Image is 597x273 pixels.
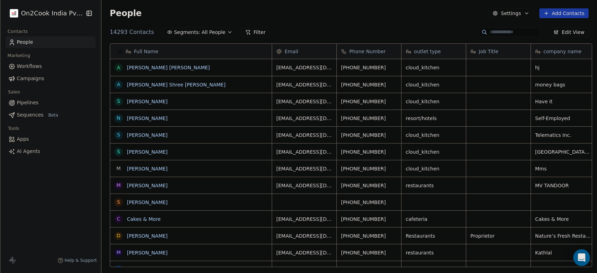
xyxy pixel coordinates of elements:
div: S [117,98,120,105]
span: [EMAIL_ADDRESS][DOMAIN_NAME] [276,98,332,105]
span: cloud_kitchen [406,64,462,71]
span: [PHONE_NUMBER] [341,81,397,88]
div: m [116,266,121,273]
span: hj [535,64,591,71]
span: [PHONE_NUMBER] [341,232,397,239]
span: money bags [535,81,591,88]
span: Help & Support [65,258,97,263]
span: People [110,8,142,19]
span: [PHONE_NUMBER] [341,182,397,189]
span: Nature’s Fresh Restaurant and Café [535,232,591,239]
span: [PHONE_NUMBER] [341,115,397,122]
span: outlet type [414,48,441,55]
span: [EMAIL_ADDRESS][DOMAIN_NAME] [276,165,332,172]
span: Campaigns [17,75,44,82]
span: cloud_kitchen [406,148,462,155]
div: S [117,148,120,155]
span: [EMAIL_ADDRESS][DOMAIN_NAME] [276,182,332,189]
span: People [17,38,33,46]
a: SequencesBeta [6,109,95,121]
span: Proprietor [470,232,526,239]
a: People [6,36,95,48]
span: Beta [46,112,60,119]
span: [PHONE_NUMBER] [341,199,397,206]
span: cloud_kitchen [406,132,462,139]
a: Workflows [6,61,95,72]
a: Help & Support [58,258,97,263]
div: S [117,131,120,139]
a: Campaigns [6,73,95,84]
a: [PERSON_NAME] [127,132,168,138]
span: Phone Number [349,48,386,55]
span: [EMAIL_ADDRESS][DOMAIN_NAME] [276,132,332,139]
span: AI Agents [17,148,40,155]
span: [EMAIL_ADDRESS][DOMAIN_NAME] [276,216,332,223]
span: Tools [5,123,22,134]
span: MV TANDOOR [535,182,591,189]
span: Sales [5,87,23,97]
span: [PHONE_NUMBER] [341,148,397,155]
a: [PERSON_NAME] Shree [PERSON_NAME] [127,82,226,87]
span: [EMAIL_ADDRESS][DOMAIN_NAME] [276,266,332,273]
a: AI Agents [6,146,95,157]
span: Contacts [5,26,31,37]
a: [PERSON_NAME] [127,233,168,239]
div: grid [110,59,272,267]
span: [EMAIL_ADDRESS][DOMAIN_NAME] [276,148,332,155]
a: Apps [6,133,95,145]
div: Job Title [466,44,531,59]
span: restaurants [406,266,462,273]
a: [PERSON_NAME] [127,199,168,205]
a: [PERSON_NAME] [127,267,168,272]
span: [EMAIL_ADDRESS][DOMAIN_NAME] [276,115,332,122]
span: company name [543,48,582,55]
div: Open Intercom Messenger [573,249,590,266]
span: Segments: [174,29,200,36]
button: Settings [488,8,533,18]
a: [PERSON_NAME] [127,99,168,104]
span: Full Name [134,48,158,55]
span: [PHONE_NUMBER] [341,98,397,105]
span: Marketing [5,50,33,61]
div: S [117,198,120,206]
span: [PHONE_NUMBER] [341,165,397,172]
span: cloud_kitchen [406,81,462,88]
span: Bosch Global Software Technologies [535,266,591,273]
span: Have it [535,98,591,105]
a: Cakes & More [127,216,161,222]
span: restaurants [406,182,462,189]
span: [PHONE_NUMBER] [341,266,397,273]
span: cloud_kitchen [406,165,462,172]
span: Cakes & More [535,216,591,223]
div: M [116,165,121,172]
span: Kathlal [535,249,591,256]
div: A [117,81,120,88]
span: Telematics Inc. [535,132,591,139]
button: Edit View [549,27,589,37]
span: Pipelines [17,99,38,106]
span: Job Title [479,48,498,55]
a: [PERSON_NAME] [127,250,168,255]
span: Workflows [17,63,42,70]
span: cafeteria [406,216,462,223]
span: [EMAIL_ADDRESS][DOMAIN_NAME] [276,232,332,239]
button: On2Cook India Pvt. Ltd. [8,7,80,19]
a: [PERSON_NAME] [127,115,168,121]
div: company name [531,44,595,59]
span: cloud_kitchen [406,98,462,105]
span: All People [201,29,225,36]
a: [PERSON_NAME] [127,166,168,171]
span: Sequences [17,111,43,119]
img: on2cook%20logo-04%20copy.jpg [10,9,18,17]
span: Mms [535,165,591,172]
div: D [116,232,120,239]
span: 14293 Contacts [110,28,154,36]
span: resort/hotels [406,115,462,122]
span: Apps [17,135,29,143]
span: [PHONE_NUMBER] [341,249,397,256]
div: M [116,249,121,256]
a: [PERSON_NAME] [PERSON_NAME] [127,65,210,70]
button: Add Contacts [539,8,589,18]
a: Pipelines [6,97,95,108]
div: Email [272,44,336,59]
